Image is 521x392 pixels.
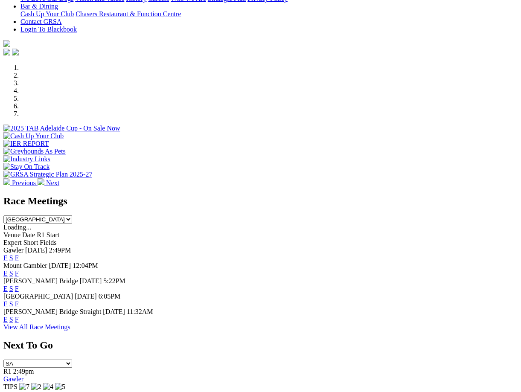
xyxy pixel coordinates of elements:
[20,3,58,10] a: Bar & Dining
[9,270,13,277] a: S
[3,231,20,238] span: Venue
[3,262,47,269] span: Mount Gambier
[20,10,518,18] div: Bar & Dining
[19,383,29,391] img: 7
[9,300,13,308] a: S
[3,316,8,323] a: E
[3,383,17,390] span: TIPS
[3,224,31,231] span: Loading...
[127,308,153,315] span: 11:32AM
[31,383,41,391] img: 2
[3,155,50,163] img: Industry Links
[3,368,12,375] span: R1
[103,277,125,285] span: 5:22PM
[13,368,34,375] span: 2:49pm
[38,178,44,185] img: chevron-right-pager-white.svg
[23,239,38,246] span: Short
[3,323,70,331] a: View All Race Meetings
[22,231,35,238] span: Date
[3,40,10,47] img: logo-grsa-white.png
[3,195,518,207] h2: Race Meetings
[75,293,97,300] span: [DATE]
[3,293,73,300] span: [GEOGRAPHIC_DATA]
[3,132,64,140] img: Cash Up Your Club
[55,383,65,391] img: 5
[25,247,47,254] span: [DATE]
[73,262,98,269] span: 12:04PM
[49,262,71,269] span: [DATE]
[3,179,38,186] a: Previous
[103,308,125,315] span: [DATE]
[3,277,78,285] span: [PERSON_NAME] Bridge
[15,254,19,261] a: F
[46,179,59,186] span: Next
[12,179,36,186] span: Previous
[3,300,8,308] a: E
[3,270,8,277] a: E
[49,247,71,254] span: 2:49PM
[40,239,56,246] span: Fields
[15,285,19,292] a: F
[15,300,19,308] a: F
[3,285,8,292] a: E
[15,270,19,277] a: F
[9,316,13,323] a: S
[76,10,181,17] a: Chasers Restaurant & Function Centre
[3,308,101,315] span: [PERSON_NAME] Bridge Straight
[3,375,23,383] a: Gawler
[9,254,13,261] a: S
[3,163,49,171] img: Stay On Track
[3,340,518,351] h2: Next To Go
[3,125,120,132] img: 2025 TAB Adelaide Cup - On Sale Now
[3,140,49,148] img: IER REPORT
[3,178,10,185] img: chevron-left-pager-white.svg
[37,231,59,238] span: R1 Start
[9,285,13,292] a: S
[3,254,8,261] a: E
[15,316,19,323] a: F
[12,49,19,55] img: twitter.svg
[80,277,102,285] span: [DATE]
[20,26,77,33] a: Login To Blackbook
[3,171,92,178] img: GRSA Strategic Plan 2025-27
[38,179,59,186] a: Next
[99,293,121,300] span: 6:05PM
[20,10,74,17] a: Cash Up Your Club
[3,49,10,55] img: facebook.svg
[43,383,53,391] img: 4
[20,18,61,25] a: Contact GRSA
[3,247,23,254] span: Gawler
[3,148,66,155] img: Greyhounds As Pets
[3,239,22,246] span: Expert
